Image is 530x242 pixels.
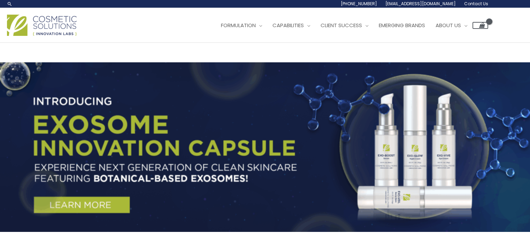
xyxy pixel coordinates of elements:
[341,1,377,7] span: [PHONE_NUMBER]
[7,1,13,7] a: Search icon link
[430,15,473,36] a: About Us
[216,15,267,36] a: Formulation
[7,15,77,36] img: Cosmetic Solutions Logo
[221,22,256,29] span: Formulation
[436,22,461,29] span: About Us
[464,1,488,7] span: Contact Us
[210,15,488,36] nav: Site Navigation
[379,22,425,29] span: Emerging Brands
[272,22,304,29] span: Capabilities
[473,22,488,29] a: View Shopping Cart, empty
[315,15,374,36] a: Client Success
[385,1,456,7] span: [EMAIL_ADDRESS][DOMAIN_NAME]
[374,15,430,36] a: Emerging Brands
[321,22,362,29] span: Client Success
[267,15,315,36] a: Capabilities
